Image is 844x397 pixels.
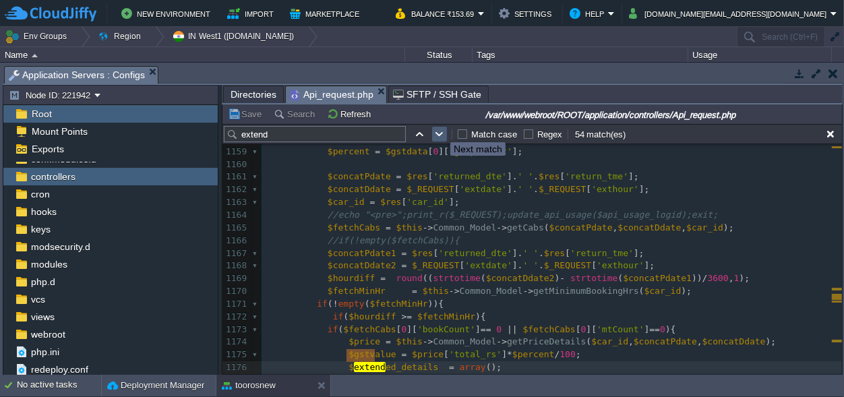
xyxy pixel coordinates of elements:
[396,184,402,194] span: =
[502,349,507,359] span: ]
[507,324,518,334] span: ||
[28,206,59,218] span: hooks
[343,324,396,334] span: $fetchCabs
[692,273,702,283] span: ))
[565,248,570,258] span: [
[423,286,449,296] span: $this
[28,223,53,235] a: keys
[412,260,459,270] span: $_REQUEST
[533,171,539,181] span: .
[708,273,729,283] span: 3600
[28,241,92,253] a: modsecurity.d
[386,222,391,233] span: =
[328,273,375,283] span: $hourdiff
[402,349,407,359] span: =
[729,273,734,283] span: ,
[639,286,644,296] span: (
[597,324,644,334] span: 'mtCount'
[222,311,249,324] div: 1172
[222,235,249,247] div: 1166
[597,260,644,270] span: 'exthour'
[628,171,639,181] span: ];
[471,129,517,140] label: Match case
[565,171,628,181] span: 'return_tme'
[423,273,433,283] span: ((
[623,273,692,283] span: $concatPdate1
[574,128,628,141] div: 54 match(es)
[496,336,507,346] span: ->
[460,184,507,194] span: 'extdate'
[591,375,597,385] span: ;
[28,346,61,358] a: php.ini
[423,336,433,346] span: ->
[28,171,78,183] a: controllers
[222,209,249,222] div: 1164
[386,362,438,372] span: ed_details
[222,272,249,285] div: 1169
[586,184,591,194] span: [
[396,222,423,233] span: $this
[417,311,475,322] span: $fetchMinHr
[481,324,491,334] span: ==
[544,260,591,270] span: $_REQUEST
[634,248,644,258] span: ];
[576,349,581,359] span: ;
[481,273,486,283] span: (
[402,197,407,207] span: [
[512,146,523,156] span: ];
[222,379,276,392] button: toorosnew
[555,273,560,283] span: )
[28,328,67,340] span: webroot
[338,299,365,309] span: empty
[639,184,650,194] span: ];
[28,258,69,270] a: modules
[354,362,386,372] span: extend
[406,197,449,207] span: 'car_id'
[486,362,502,372] span: ();
[29,125,90,138] span: Mount Points
[528,375,591,385] span: $concatPdate
[539,260,544,270] span: .
[449,197,460,207] span: ];
[460,362,486,372] span: array
[423,222,433,233] span: ->
[222,361,249,374] div: 1176
[697,336,702,346] span: ,
[576,324,581,334] span: [
[328,299,333,309] span: (
[523,286,534,296] span: ->
[406,47,472,63] div: Status
[613,222,618,233] span: ,
[28,363,90,375] a: redeploy.conf
[686,222,723,233] span: $car_id
[370,299,428,309] span: $fetchMinHr
[29,108,54,120] a: Root
[29,143,66,155] a: Exports
[433,336,496,346] span: Common_Model
[766,336,777,346] span: );
[328,235,460,245] span: //if(!empty($fetchCabs)){
[98,27,146,46] button: Region
[549,222,613,233] span: $concatPdate
[28,188,52,200] a: cron
[560,349,575,359] span: 100
[591,184,638,194] span: 'exthour'
[380,197,401,207] span: $res
[290,86,373,103] span: Api_request.php
[222,374,249,387] div: 1177
[591,260,597,270] span: [
[739,273,750,283] span: );
[396,324,402,334] span: [
[402,324,407,334] span: 0
[496,324,502,334] span: 0
[349,375,354,385] span: $
[417,324,475,334] span: 'bookCount'
[581,324,586,334] span: 0
[449,362,454,372] span: =
[107,379,204,392] button: Deployment Manager
[333,299,338,309] span: !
